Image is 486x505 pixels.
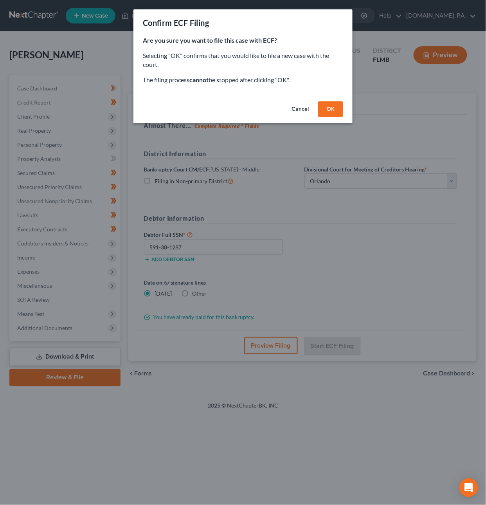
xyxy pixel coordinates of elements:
[143,76,343,85] p: The filing process be stopped after clicking "OK".
[459,478,478,497] div: Open Intercom Messenger
[143,36,277,44] strong: Are you sure you want to file this case with ECF?
[318,101,343,117] button: OK
[285,101,315,117] button: Cancel
[189,76,209,83] strong: cannot
[143,51,343,69] p: Selecting "OK" confirms that you would like to file a new case with the court.
[143,17,209,28] div: Confirm ECF Filing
